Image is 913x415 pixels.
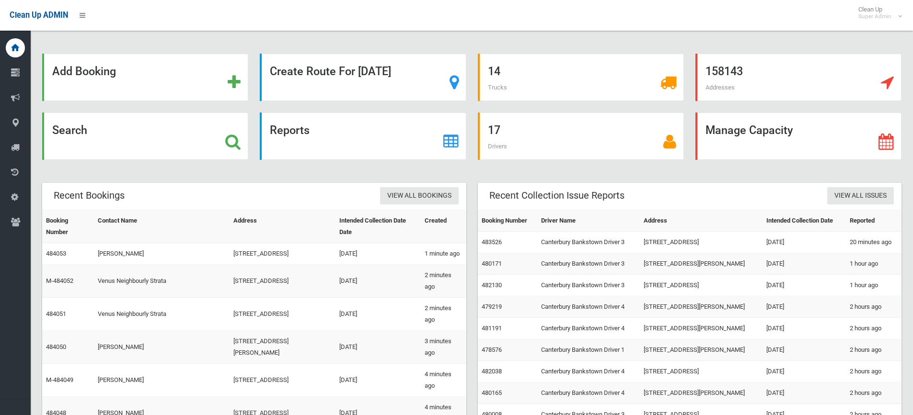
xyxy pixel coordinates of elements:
[52,123,87,137] strong: Search
[846,275,901,296] td: 1 hour ago
[421,243,466,265] td: 1 minute ago
[763,210,846,232] th: Intended Collection Date
[705,84,735,91] span: Addresses
[705,123,793,137] strong: Manage Capacity
[537,275,640,296] td: Canterbury Bankstown Driver 3
[230,265,336,298] td: [STREET_ADDRESS]
[46,310,66,317] a: 484051
[270,65,391,78] strong: Create Route For [DATE]
[488,143,507,150] span: Drivers
[335,243,421,265] td: [DATE]
[335,210,421,243] th: Intended Collection Date Date
[42,186,136,205] header: Recent Bookings
[10,11,68,20] span: Clean Up ADMIN
[695,54,901,101] a: 158143 Addresses
[640,296,762,318] td: [STREET_ADDRESS][PERSON_NAME]
[763,339,846,361] td: [DATE]
[94,210,229,243] th: Contact Name
[858,13,891,20] small: Super Admin
[42,112,248,160] a: Search
[537,253,640,275] td: Canterbury Bankstown Driver 3
[537,232,640,253] td: Canterbury Bankstown Driver 3
[537,318,640,339] td: Canterbury Bankstown Driver 4
[46,376,73,383] a: M-484049
[763,318,846,339] td: [DATE]
[640,361,762,382] td: [STREET_ADDRESS]
[421,210,466,243] th: Created
[482,281,502,289] a: 482130
[335,265,421,298] td: [DATE]
[380,187,459,205] a: View All Bookings
[846,361,901,382] td: 2 hours ago
[705,65,743,78] strong: 158143
[478,112,684,160] a: 17 Drivers
[230,210,336,243] th: Address
[482,260,502,267] a: 480171
[846,253,901,275] td: 1 hour ago
[537,296,640,318] td: Canterbury Bankstown Driver 4
[230,364,336,397] td: [STREET_ADDRESS]
[827,187,894,205] a: View All Issues
[46,250,66,257] a: 484053
[846,210,901,232] th: Reported
[846,382,901,404] td: 2 hours ago
[763,296,846,318] td: [DATE]
[52,65,116,78] strong: Add Booking
[421,265,466,298] td: 2 minutes ago
[478,54,684,101] a: 14 Trucks
[94,243,229,265] td: [PERSON_NAME]
[421,364,466,397] td: 4 minutes ago
[230,331,336,364] td: [STREET_ADDRESS][PERSON_NAME]
[763,275,846,296] td: [DATE]
[42,54,248,101] a: Add Booking
[421,331,466,364] td: 3 minutes ago
[482,325,502,332] a: 481191
[640,339,762,361] td: [STREET_ADDRESS][PERSON_NAME]
[482,238,502,246] a: 483526
[537,210,640,232] th: Driver Name
[94,331,229,364] td: [PERSON_NAME]
[537,361,640,382] td: Canterbury Bankstown Driver 4
[640,382,762,404] td: [STREET_ADDRESS][PERSON_NAME]
[488,65,500,78] strong: 14
[46,343,66,350] a: 484050
[335,298,421,331] td: [DATE]
[763,382,846,404] td: [DATE]
[94,298,229,331] td: Venus Neighbourly Strata
[537,339,640,361] td: Canterbury Bankstown Driver 1
[42,210,94,243] th: Booking Number
[421,298,466,331] td: 2 minutes ago
[854,6,901,20] span: Clean Up
[482,368,502,375] a: 482038
[537,382,640,404] td: Canterbury Bankstown Driver 4
[846,296,901,318] td: 2 hours ago
[846,318,901,339] td: 2 hours ago
[478,210,538,232] th: Booking Number
[478,186,636,205] header: Recent Collection Issue Reports
[640,253,762,275] td: [STREET_ADDRESS][PERSON_NAME]
[482,303,502,310] a: 479219
[270,123,310,137] strong: Reports
[230,243,336,265] td: [STREET_ADDRESS]
[260,112,466,160] a: Reports
[488,123,500,137] strong: 17
[335,331,421,364] td: [DATE]
[695,112,901,160] a: Manage Capacity
[260,54,466,101] a: Create Route For [DATE]
[640,232,762,253] td: [STREET_ADDRESS]
[763,253,846,275] td: [DATE]
[335,364,421,397] td: [DATE]
[94,265,229,298] td: Venus Neighbourly Strata
[488,84,507,91] span: Trucks
[640,210,762,232] th: Address
[846,232,901,253] td: 20 minutes ago
[640,275,762,296] td: [STREET_ADDRESS]
[230,298,336,331] td: [STREET_ADDRESS]
[94,364,229,397] td: [PERSON_NAME]
[46,277,73,284] a: M-484052
[482,389,502,396] a: 480165
[763,232,846,253] td: [DATE]
[846,339,901,361] td: 2 hours ago
[482,346,502,353] a: 478576
[763,361,846,382] td: [DATE]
